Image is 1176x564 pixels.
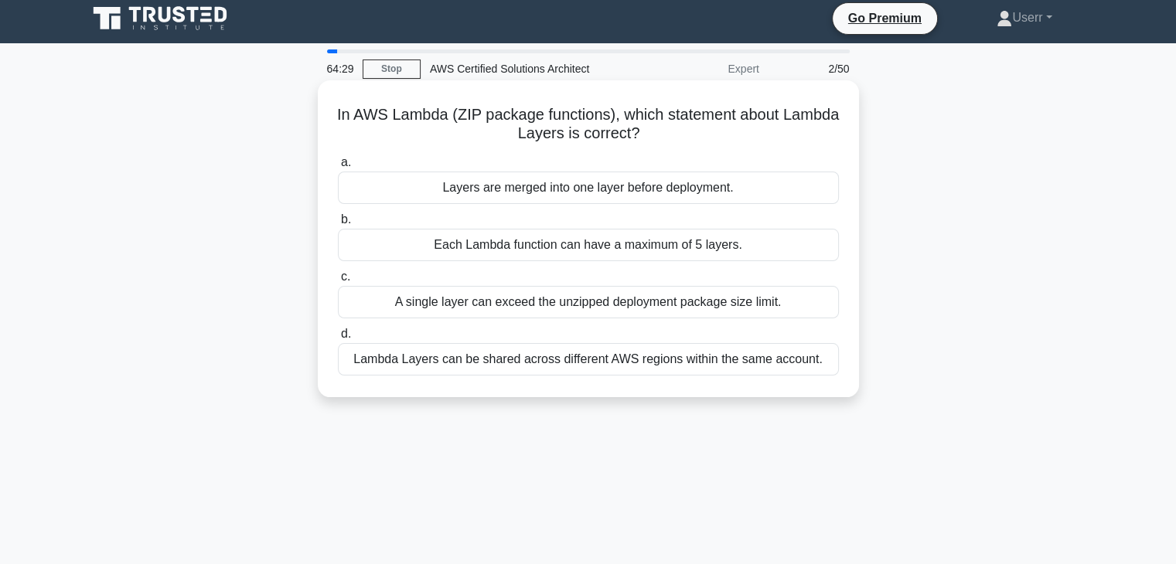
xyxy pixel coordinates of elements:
h5: In AWS Lambda (ZIP package functions), which statement about Lambda Layers is correct? [336,105,840,144]
a: Stop [363,59,421,79]
div: Lambda Layers can be shared across different AWS regions within the same account. [338,343,839,375]
div: 64:29 [318,53,363,84]
div: Layers are merged into one layer before deployment. [338,172,839,204]
span: d. [341,327,351,340]
a: Userr [960,2,1089,33]
div: Expert [633,53,769,84]
a: Go Premium [839,8,931,28]
div: A single layer can exceed the unzipped deployment package size limit. [338,286,839,318]
div: AWS Certified Solutions Architect [421,53,633,84]
span: c. [341,270,350,283]
span: b. [341,212,351,226]
span: a. [341,155,351,168]
div: 2/50 [769,53,859,84]
div: Each Lambda function can have a maximum of 5 layers. [338,229,839,261]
